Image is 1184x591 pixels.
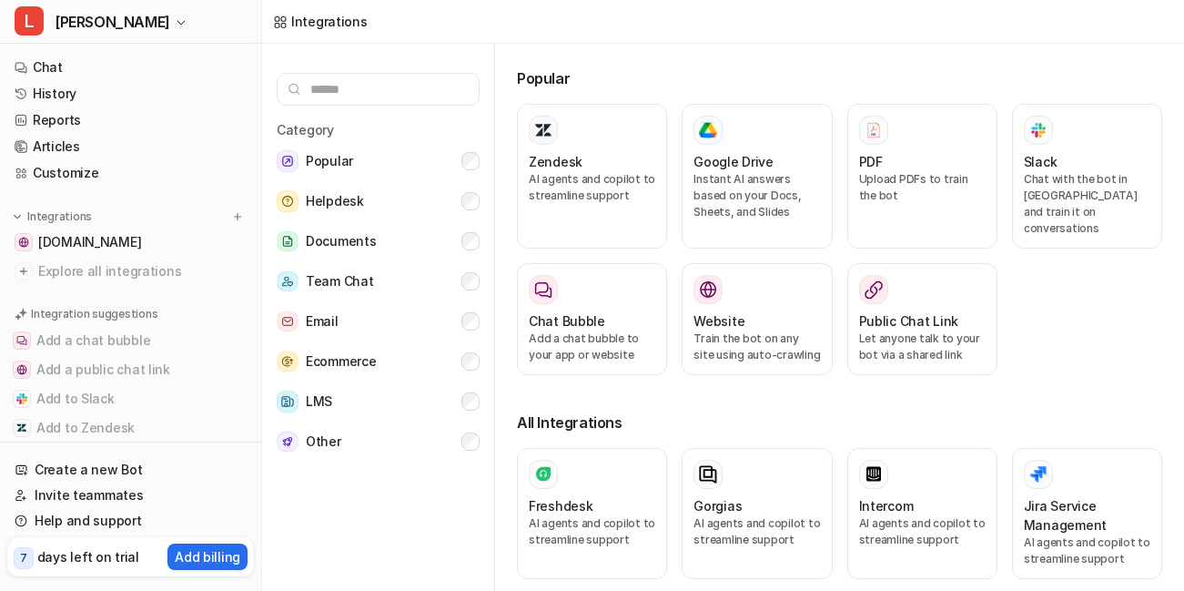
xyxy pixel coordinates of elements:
[859,331,986,363] p: Let anyone talk to your bot via a shared link
[277,311,299,332] img: Email
[277,432,299,453] img: Other
[7,384,254,413] button: Add to SlackAdd to Slack
[16,364,27,375] img: Add a public chat link
[859,496,914,515] h3: Intercom
[1024,496,1150,535] h3: Jira Service Management
[529,515,655,548] p: AI agents and copilot to streamline support
[38,257,247,286] span: Explore all integrations
[31,306,157,322] p: Integration suggestions
[18,237,29,248] img: www.britam.com
[865,121,883,138] img: PDF
[277,183,480,219] button: HelpdeskHelpdesk
[167,544,248,570] button: Add billing
[291,12,368,31] div: Integrations
[693,515,820,548] p: AI agents and copilot to streamline support
[1024,171,1150,237] p: Chat with the bot in [GEOGRAPHIC_DATA] and train it on conversations
[1012,448,1162,579] button: Jira Service ManagementJira Service ManagementAI agents and copilot to streamline support
[277,391,299,413] img: LMS
[859,171,986,204] p: Upload PDFs to train the bot
[277,120,480,139] h5: Category
[529,171,655,204] p: AI agents and copilot to streamline support
[1029,466,1047,483] img: Jira Service Management
[859,311,959,331] h3: Public Chat Link
[1012,104,1162,249] button: SlackSlackChat with the bot in [GEOGRAPHIC_DATA] and train it on conversations
[277,352,299,372] img: Ecommerce
[277,423,480,460] button: OtherOther
[20,550,27,566] p: 7
[517,412,1162,433] h3: All Integrations
[277,223,480,260] button: DocumentsDocuments
[1024,535,1150,567] p: AI agents and copilot to streamline support
[1024,152,1058,171] h3: Slack
[37,547,139,566] p: days left on trial
[306,431,341,453] span: Other
[529,152,582,171] h3: Zendesk
[7,326,254,355] button: Add a chat bubbleAdd a chat bubble
[15,262,33,280] img: explore all integrations
[529,331,655,363] p: Add a chat bubble to your app or website
[517,67,1162,89] h3: Popular
[277,231,299,252] img: Documents
[7,413,254,443] button: Add to ZendeskAdd to Zendesk
[277,143,480,179] button: PopularPopular
[15,6,44,36] span: L
[7,355,254,384] button: Add a public chat linkAdd a public chat link
[7,107,254,133] a: Reports
[682,263,832,375] button: WebsiteWebsiteTrain the bot on any site using auto-crawling
[517,263,667,375] button: Chat BubbleAdd a chat bubble to your app or website
[7,259,254,284] a: Explore all integrations
[306,190,364,212] span: Helpdesk
[231,210,244,223] img: menu_add.svg
[7,508,254,534] a: Help and support
[175,547,240,566] p: Add billing
[7,483,254,508] a: Invite teammates
[16,423,27,433] img: Add to Zendesk
[277,303,480,340] button: EmailEmail
[306,391,332,413] span: LMS
[693,171,820,220] p: Instant AI answers based on your Docs, Sheets, and Slides
[277,150,299,172] img: Popular
[306,270,373,292] span: Team Chat
[306,311,339,332] span: Email
[38,233,141,251] span: [DOMAIN_NAME]
[693,311,744,331] h3: Website
[306,150,353,172] span: Popular
[529,496,592,515] h3: Freshdesk
[7,229,254,255] a: www.britam.com[DOMAIN_NAME]
[693,152,774,171] h3: Google Drive
[7,160,254,186] a: Customize
[16,393,27,404] img: Add to Slack
[682,104,832,249] button: Google DriveGoogle DriveInstant AI answers based on your Docs, Sheets, and Slides
[273,12,368,31] a: Integrations
[277,383,480,420] button: LMSLMS
[27,209,92,224] p: Integrations
[693,331,820,363] p: Train the bot on any site using auto-crawling
[847,448,997,579] button: IntercomAI agents and copilot to streamline support
[306,351,376,372] span: Ecommerce
[847,104,997,249] button: PDFPDFUpload PDFs to train the bot
[277,263,480,300] button: Team ChatTeam Chat
[277,190,299,212] img: Helpdesk
[517,104,667,249] button: ZendeskAI agents and copilot to streamline support
[7,134,254,159] a: Articles
[699,280,717,299] img: Website
[7,208,97,226] button: Integrations
[11,210,24,223] img: expand menu
[693,496,742,515] h3: Gorgias
[1029,119,1047,140] img: Slack
[517,448,667,579] button: FreshdeskAI agents and copilot to streamline support
[7,81,254,107] a: History
[277,271,299,292] img: Team Chat
[529,311,605,331] h3: Chat Bubble
[7,457,254,483] a: Create a new Bot
[7,55,254,80] a: Chat
[847,263,997,375] button: Public Chat LinkLet anyone talk to your bot via a shared link
[859,152,883,171] h3: PDF
[277,343,480,380] button: EcommerceEcommerce
[306,230,376,252] span: Documents
[16,335,27,346] img: Add a chat bubble
[699,122,717,138] img: Google Drive
[55,9,170,35] span: [PERSON_NAME]
[682,448,832,579] button: GorgiasAI agents and copilot to streamline support
[859,515,986,548] p: AI agents and copilot to streamline support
